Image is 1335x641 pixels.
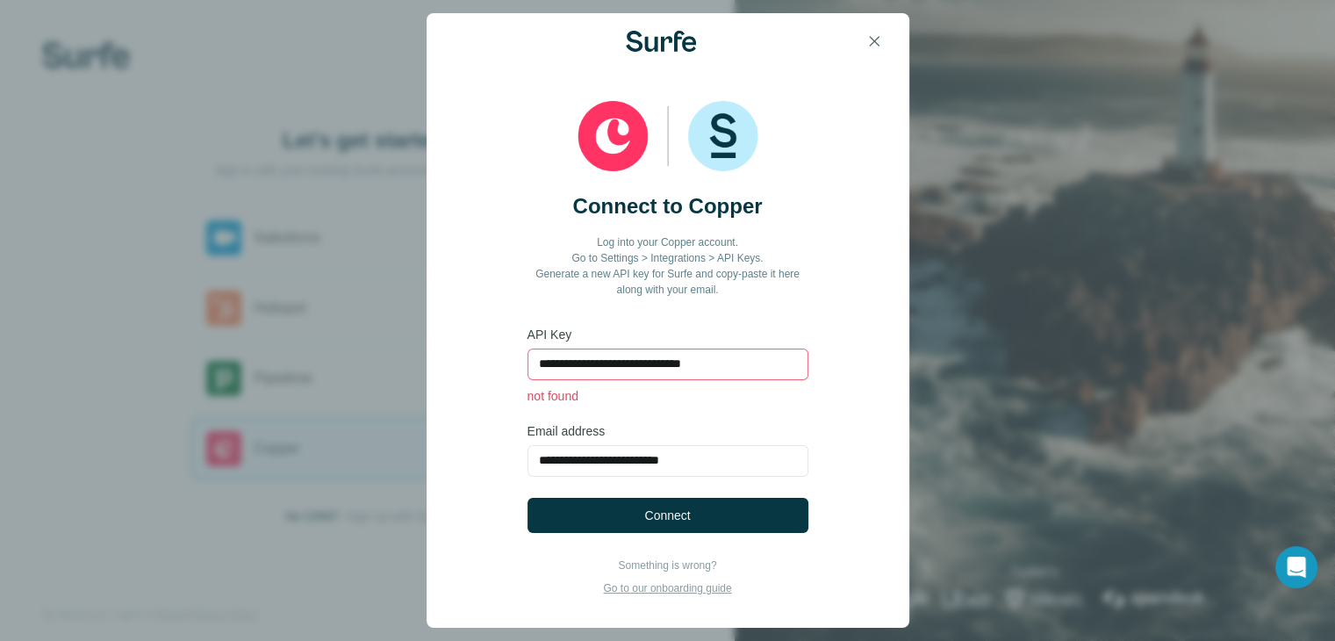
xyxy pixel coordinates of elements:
p: Log into your Copper account. Go to Settings > Integrations > API Keys. Generate a new API key fo... [528,234,808,298]
h2: Connect to Copper [573,192,763,220]
img: Surfe Logo [626,31,696,52]
button: Connect [528,498,808,533]
p: Go to our onboarding guide [603,580,731,596]
img: Copper and Surfe logos [578,101,758,171]
p: Something is wrong? [603,558,731,573]
span: Connect [644,507,690,524]
label: Email address [528,422,808,440]
label: API Key [528,326,808,343]
div: Open Intercom Messenger [1275,546,1317,588]
p: not found [528,387,808,405]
